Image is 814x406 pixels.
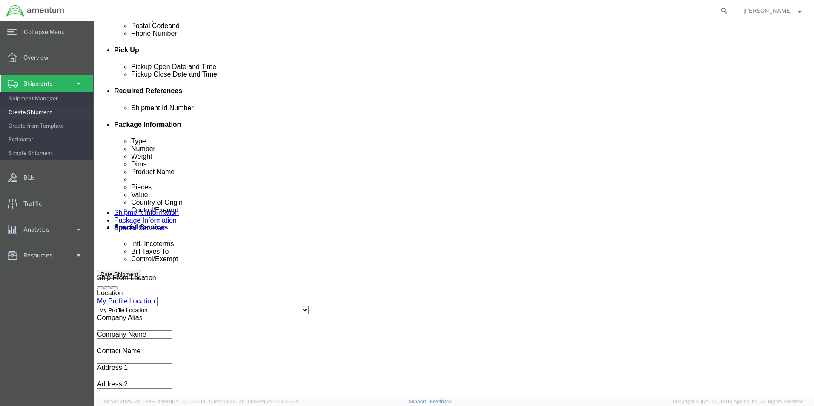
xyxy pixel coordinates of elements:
[743,6,802,16] button: [PERSON_NAME]
[6,4,65,17] img: logo
[23,221,55,238] span: Analytics
[23,75,58,92] span: Shipments
[9,131,87,148] span: Estimator
[743,6,792,15] span: Zachary Bolhuis
[23,195,48,212] span: Traffic
[430,399,452,404] a: Feedback
[23,49,54,66] span: Overview
[0,49,93,66] a: Overview
[0,221,93,238] a: Analytics
[0,195,93,212] a: Traffic
[673,398,804,405] span: Copyright © [DATE]-[DATE] Agistix Inc., All Rights Reserved
[171,399,205,404] span: [DATE] 10:32:38
[409,399,430,404] a: Support
[9,117,87,134] span: Create from Template
[264,399,298,404] span: [DATE] 10:23:34
[104,399,205,404] span: Server: 2025.17.0-1194904eeae
[94,21,814,397] iframe: FS Legacy Container
[9,104,87,121] span: Create Shipment
[0,75,93,92] a: Shipments
[23,247,58,264] span: Resources
[0,169,93,186] a: Bids
[9,145,87,162] span: Simple Shipment
[0,247,93,264] a: Resources
[209,399,298,404] span: Client: 2025.17.0-159f9de
[24,23,71,40] span: Collapse Menu
[23,169,41,186] span: Bids
[9,90,87,107] span: Shipment Manager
